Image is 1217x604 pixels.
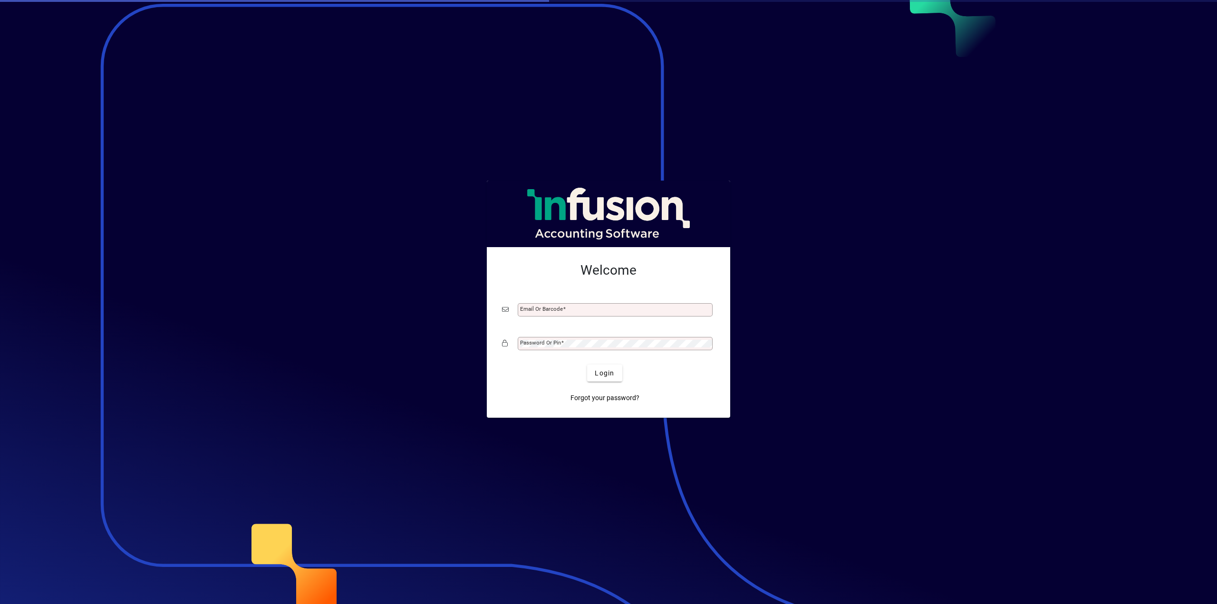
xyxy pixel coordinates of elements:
[595,368,614,378] span: Login
[570,393,639,403] span: Forgot your password?
[502,262,715,278] h2: Welcome
[520,306,563,312] mat-label: Email or Barcode
[567,389,643,406] a: Forgot your password?
[520,339,561,346] mat-label: Password or Pin
[587,364,622,382] button: Login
